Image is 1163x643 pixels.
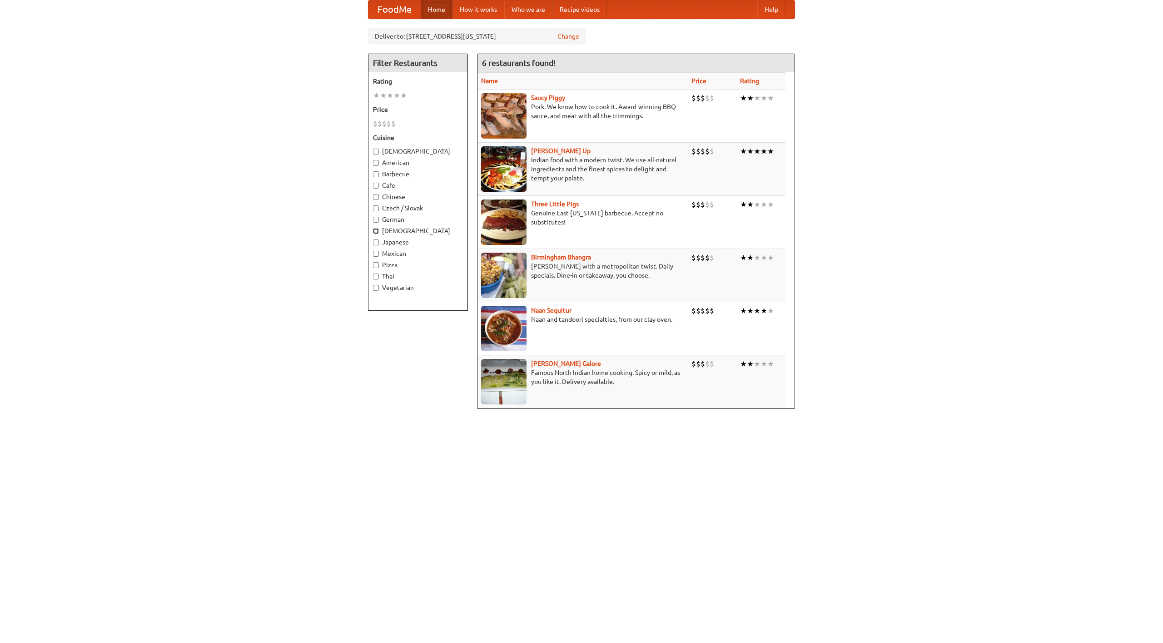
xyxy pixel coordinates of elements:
[754,199,760,209] li: ★
[482,59,556,67] ng-pluralize: 6 restaurants found!
[373,105,463,114] h5: Price
[373,239,379,245] input: Japanese
[504,0,552,19] a: Who we are
[373,158,463,167] label: American
[531,360,601,367] a: [PERSON_NAME] Galore
[373,285,379,291] input: Vegetarian
[373,238,463,247] label: Japanese
[481,306,527,351] img: naansequitur.jpg
[705,306,710,316] li: $
[701,146,705,156] li: $
[373,183,379,189] input: Cafe
[373,160,379,166] input: American
[378,119,382,129] li: $
[380,90,387,100] li: ★
[754,306,760,316] li: ★
[740,253,747,263] li: ★
[373,249,463,258] label: Mexican
[705,253,710,263] li: $
[710,93,714,103] li: $
[691,306,696,316] li: $
[705,93,710,103] li: $
[373,262,379,268] input: Pizza
[754,146,760,156] li: ★
[691,77,706,85] a: Price
[481,315,684,324] p: Naan and tandoori specialties, from our clay oven.
[531,307,572,314] b: Naan Sequitur
[760,199,767,209] li: ★
[701,93,705,103] li: $
[767,199,774,209] li: ★
[552,0,607,19] a: Recipe videos
[373,149,379,155] input: [DEMOGRAPHIC_DATA]
[531,147,591,155] a: [PERSON_NAME] Up
[481,359,527,404] img: currygalore.jpg
[710,146,714,156] li: $
[373,192,463,201] label: Chinese
[373,283,463,292] label: Vegetarian
[754,359,760,369] li: ★
[373,215,463,224] label: German
[747,306,754,316] li: ★
[373,90,380,100] li: ★
[531,94,565,101] a: Saucy Piggy
[368,54,467,72] h4: Filter Restaurants
[767,253,774,263] li: ★
[767,359,774,369] li: ★
[481,253,527,298] img: bhangra.jpg
[767,93,774,103] li: ★
[705,199,710,209] li: $
[481,155,684,183] p: Indian food with a modern twist. We use all-natural ingredients and the finest spices to delight ...
[373,171,379,177] input: Barbecue
[754,253,760,263] li: ★
[710,199,714,209] li: $
[757,0,785,19] a: Help
[481,77,498,85] a: Name
[696,146,701,156] li: $
[710,306,714,316] li: $
[710,359,714,369] li: $
[481,93,527,139] img: saucy.jpg
[481,199,527,245] img: littlepigs.jpg
[421,0,452,19] a: Home
[740,146,747,156] li: ★
[373,226,463,235] label: [DEMOGRAPHIC_DATA]
[747,253,754,263] li: ★
[760,306,767,316] li: ★
[701,359,705,369] li: $
[691,199,696,209] li: $
[373,77,463,86] h5: Rating
[373,205,379,211] input: Czech / Slovak
[373,274,379,279] input: Thai
[531,254,591,261] b: Birmingham Bhangra
[373,147,463,156] label: [DEMOGRAPHIC_DATA]
[373,181,463,190] label: Cafe
[747,199,754,209] li: ★
[373,204,463,213] label: Czech / Slovak
[373,217,379,223] input: German
[400,90,407,100] li: ★
[710,253,714,263] li: $
[691,253,696,263] li: $
[387,119,391,129] li: $
[691,359,696,369] li: $
[393,90,400,100] li: ★
[754,93,760,103] li: ★
[481,262,684,280] p: [PERSON_NAME] with a metropolitan twist. Daily specials. Dine-in or takeaway, you choose.
[368,28,586,45] div: Deliver to: [STREET_ADDRESS][US_STATE]
[481,209,684,227] p: Genuine East [US_STATE] barbecue. Accept no substitutes!
[760,93,767,103] li: ★
[557,32,579,41] a: Change
[747,146,754,156] li: ★
[696,306,701,316] li: $
[760,253,767,263] li: ★
[531,200,579,208] a: Three Little Pigs
[701,199,705,209] li: $
[691,93,696,103] li: $
[740,93,747,103] li: ★
[368,0,421,19] a: FoodMe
